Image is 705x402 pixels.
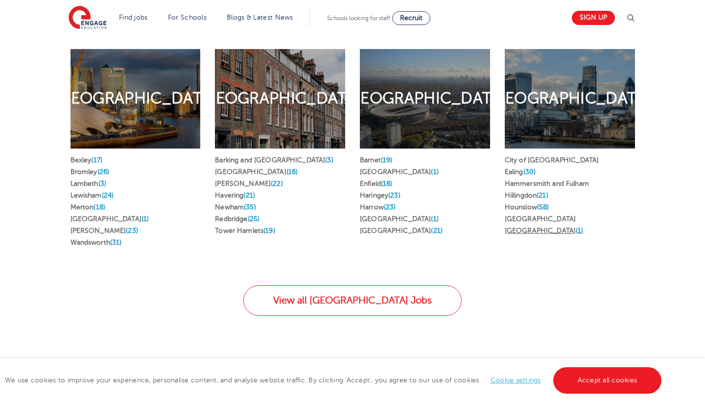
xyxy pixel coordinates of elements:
span: (58) [537,203,549,211]
span: (18) [381,180,393,187]
h2: [GEOGRAPHIC_DATA] [54,88,216,109]
a: Find jobs [119,14,148,21]
a: [GEOGRAPHIC_DATA](16) [215,168,298,176]
a: Lambeth(3) [70,180,106,187]
span: (24) [102,192,114,199]
a: Hounslow(58) [505,203,549,211]
a: Newham(35) [215,203,256,211]
a: [GEOGRAPHIC_DATA](1) [505,227,584,234]
span: We use cookies to improve your experience, personalise content, and analyse website traffic. By c... [5,377,664,384]
a: Havering(21) [215,192,255,199]
span: (1) [576,227,583,234]
span: (18) [94,203,105,211]
span: (17) [91,156,102,164]
a: Ealing(30) [505,168,536,176]
span: (23) [388,192,400,199]
span: (30) [523,168,536,176]
span: Schools looking for staff [327,15,390,22]
span: (3) [98,180,106,187]
a: Hillingdon(21) [505,192,548,199]
h2: [GEOGRAPHIC_DATA] [489,88,650,109]
a: [GEOGRAPHIC_DATA](21) [360,227,443,234]
a: Recruit [392,11,430,25]
a: Barking and [GEOGRAPHIC_DATA](3) [215,156,333,164]
a: Blogs & Latest News [227,14,293,21]
a: Sign up [572,11,615,25]
span: (22) [271,180,283,187]
a: [GEOGRAPHIC_DATA](1) [360,168,439,176]
span: (26) [97,168,110,176]
a: [GEOGRAPHIC_DATA](1) [360,215,439,223]
a: Bromley(26) [70,168,110,176]
a: Wandsworth(31) [70,239,122,246]
span: (1) [431,215,438,223]
a: Merton(18) [70,203,105,211]
a: Accept all cookies [553,367,662,394]
a: Hammersmith and Fulham [505,180,589,187]
span: (3) [325,156,333,164]
span: (16) [286,168,298,176]
a: Haringey(23) [360,192,400,199]
a: For Schools [168,14,207,21]
a: Cookie settings [491,377,541,384]
span: (25) [248,215,260,223]
h2: [GEOGRAPHIC_DATA] [199,88,361,109]
a: Redbridge(25) [215,215,259,223]
span: (1) [141,215,149,223]
a: Enfield(18) [360,180,393,187]
span: (1) [431,168,438,176]
span: Recruit [400,14,423,22]
img: Engage Education [69,6,107,30]
a: [GEOGRAPHIC_DATA] [505,215,576,223]
span: (31) [110,239,122,246]
span: (21) [537,192,548,199]
a: [PERSON_NAME](23) [70,227,138,234]
h2: [GEOGRAPHIC_DATA] [344,88,506,109]
a: View all [GEOGRAPHIC_DATA] Jobs [243,285,462,316]
a: Lewisham(24) [70,192,114,199]
a: Bexley(17) [70,156,102,164]
span: (19) [381,156,393,164]
span: (21) [243,192,255,199]
a: Harrow(23) [360,203,396,211]
a: City of [GEOGRAPHIC_DATA] [505,156,599,164]
a: [GEOGRAPHIC_DATA](1) [70,215,149,223]
span: (19) [263,227,275,234]
a: [PERSON_NAME](22) [215,180,282,187]
span: (35) [244,203,256,211]
span: (23) [126,227,138,234]
a: Tower Hamlets(19) [215,227,275,234]
a: Barnet(19) [360,156,392,164]
span: (21) [431,227,443,234]
span: (23) [384,203,396,211]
